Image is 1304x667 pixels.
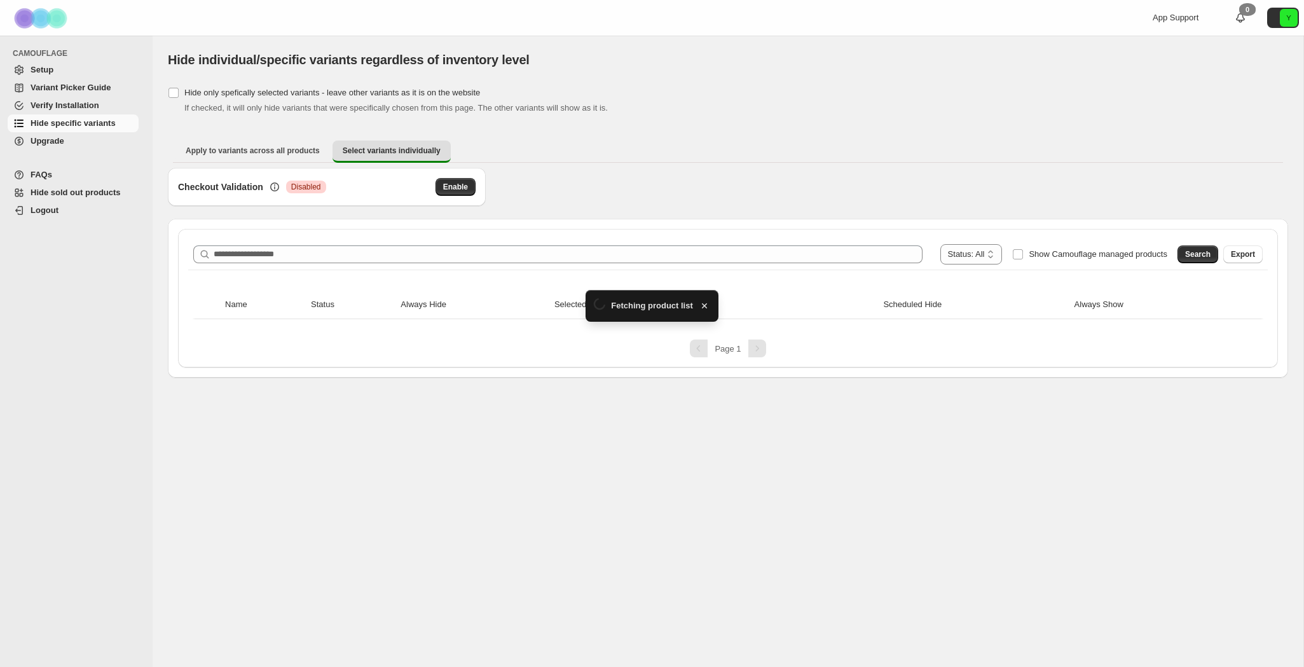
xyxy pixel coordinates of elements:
span: Hide sold out products [31,188,121,197]
a: Variant Picker Guide [8,79,139,97]
span: Export [1231,249,1255,259]
span: Enable [443,182,468,192]
a: Logout [8,202,139,219]
span: Fetching product list [611,299,693,312]
span: Apply to variants across all products [186,146,320,156]
text: Y [1286,14,1291,22]
th: Always Hide [397,291,551,319]
span: Verify Installation [31,100,99,110]
span: Variant Picker Guide [31,83,111,92]
span: Page 1 [715,344,741,354]
a: 0 [1234,11,1247,24]
span: Avatar with initials Y [1280,9,1298,27]
span: CAMOUFLAGE [13,48,144,58]
span: Setup [31,65,53,74]
a: Setup [8,61,139,79]
th: Name [221,291,307,319]
span: Hide specific variants [31,118,116,128]
th: Selected/Excluded Countries [551,291,879,319]
span: Select variants individually [343,146,441,156]
button: Avatar with initials Y [1267,8,1299,28]
button: Search [1177,245,1218,263]
div: 0 [1239,3,1256,16]
th: Always Show [1071,291,1235,319]
a: Verify Installation [8,97,139,114]
nav: Pagination [188,340,1268,357]
span: Hide only spefically selected variants - leave other variants as it is on the website [184,88,480,97]
span: Upgrade [31,136,64,146]
button: Enable [436,178,476,196]
button: Select variants individually [333,141,451,163]
button: Export [1223,245,1263,263]
div: Select variants individually [168,168,1288,378]
button: Apply to variants across all products [175,141,330,161]
span: Hide individual/specific variants regardless of inventory level [168,53,530,67]
span: Logout [31,205,58,215]
span: Search [1185,249,1211,259]
span: Show Camouflage managed products [1029,249,1167,259]
a: Upgrade [8,132,139,150]
a: Hide specific variants [8,114,139,132]
th: Status [307,291,397,319]
span: App Support [1153,13,1198,22]
span: If checked, it will only hide variants that were specifically chosen from this page. The other va... [184,103,608,113]
span: Disabled [291,182,321,192]
th: Scheduled Hide [879,291,1070,319]
a: Hide sold out products [8,184,139,202]
a: FAQs [8,166,139,184]
img: Camouflage [10,1,74,36]
span: FAQs [31,170,52,179]
h3: Checkout Validation [178,181,263,193]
